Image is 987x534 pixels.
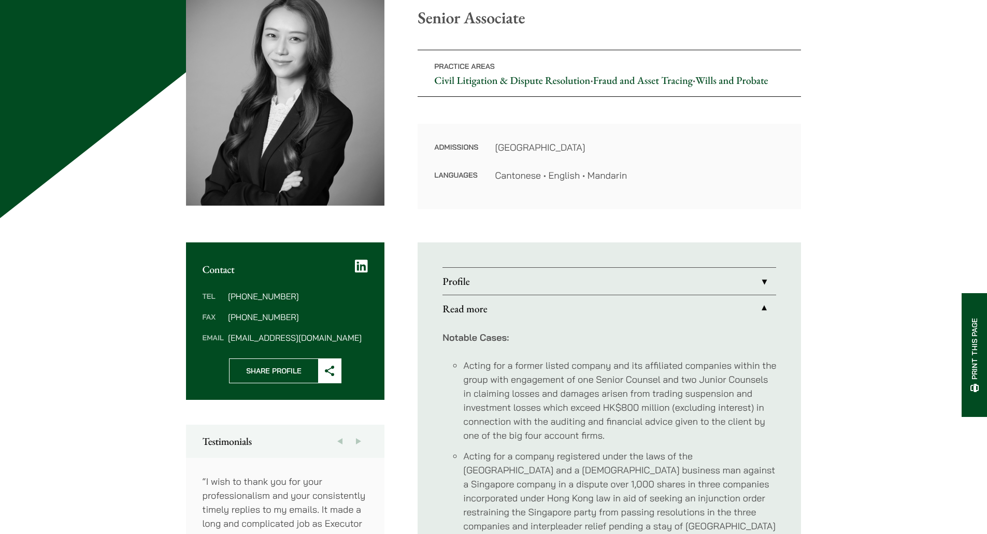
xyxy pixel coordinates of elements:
[442,331,509,343] strong: Notable Cases:
[230,359,318,383] span: Share Profile
[203,313,224,334] dt: Fax
[228,334,368,342] dd: [EMAIL_ADDRESS][DOMAIN_NAME]
[434,140,478,168] dt: Admissions
[434,74,590,87] a: Civil Litigation & Dispute Resolution
[203,435,368,448] h2: Testimonials
[229,358,341,383] button: Share Profile
[228,292,368,300] dd: [PHONE_NUMBER]
[463,358,776,442] li: Acting for a former listed company and its affiliated companies within the group with engagement ...
[203,334,224,342] dt: Email
[495,140,784,154] dd: [GEOGRAPHIC_DATA]
[331,425,349,458] button: Previous
[418,50,801,97] p: • •
[228,313,368,321] dd: [PHONE_NUMBER]
[434,168,478,182] dt: Languages
[434,62,495,71] span: Practice Areas
[442,295,776,322] a: Read more
[495,168,784,182] dd: Cantonese • English • Mandarin
[593,74,693,87] a: Fraud and Asset Tracing
[203,263,368,276] h2: Contact
[695,74,768,87] a: Wills and Probate
[203,292,224,313] dt: Tel
[355,259,368,273] a: LinkedIn
[442,268,776,295] a: Profile
[349,425,368,458] button: Next
[418,8,801,27] p: Senior Associate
